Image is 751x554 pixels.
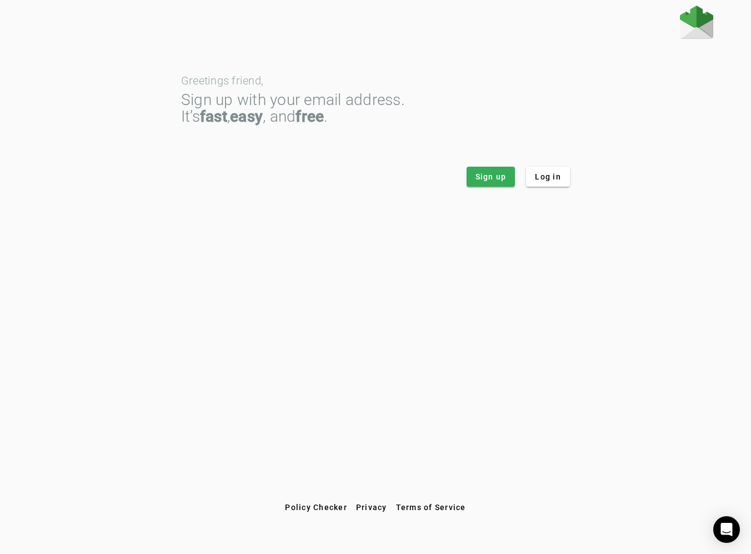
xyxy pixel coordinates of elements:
span: Privacy [356,503,387,512]
button: Policy Checker [281,497,352,517]
img: Fraudmarc Logo [680,6,713,39]
span: Terms of Service [396,503,466,512]
strong: free [296,107,324,126]
button: Privacy [352,497,392,517]
span: Log in [535,171,561,182]
div: Sign up with your email address. It’s , , and . [181,92,570,125]
button: Terms of Service [392,497,470,517]
div: Open Intercom Messenger [713,516,740,543]
button: Sign up [467,167,515,187]
button: Log in [526,167,570,187]
span: Policy Checker [285,503,347,512]
div: Greetings friend, [181,75,570,86]
strong: fast [200,107,227,126]
span: Sign up [475,171,507,182]
strong: easy [230,107,263,126]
